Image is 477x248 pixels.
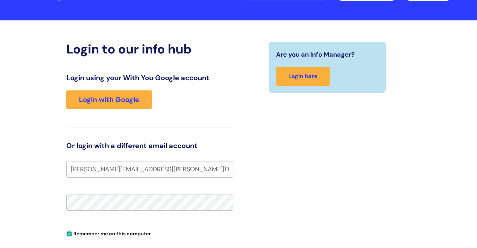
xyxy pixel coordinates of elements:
input: Remember me on this computer [67,232,72,236]
span: Are you an Info Manager? [276,49,355,60]
a: Login here [276,67,330,86]
h2: Login to our info hub [66,42,233,57]
label: Remember me on this computer [66,229,151,237]
input: Your e-mail address [66,161,233,177]
a: Login with Google [66,90,152,109]
h3: Or login with a different email account [66,141,233,150]
h3: Login using your With You Google account [66,74,233,82]
div: You can uncheck this option if you're logging in from a shared device [66,228,233,239]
